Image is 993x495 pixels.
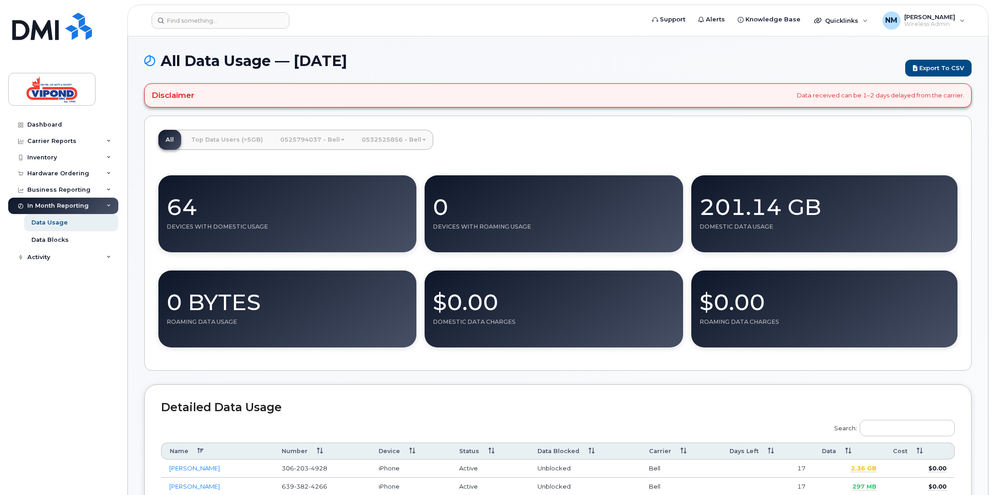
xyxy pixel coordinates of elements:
[451,459,529,478] td: Active
[370,443,451,459] th: Device: activate to sort column ascending
[309,483,327,490] span: 4266
[158,130,181,150] a: All
[167,184,408,223] div: 64
[184,130,270,150] a: Top Data Users (>5GB)
[851,464,876,472] span: 2.36 GB
[721,459,814,478] td: 17
[529,459,641,478] td: Unblocked
[433,184,674,223] div: 0
[699,184,949,223] div: 201.14 GB
[161,443,274,459] th: Name: activate to sort column descending
[294,464,309,472] span: 203
[905,60,972,77] a: Export to CSV
[699,223,949,230] div: Domestic Data Usage
[641,459,721,478] td: Bell
[370,459,451,478] td: iPhone
[699,318,949,326] div: Roaming Data Charges
[167,223,408,230] div: Devices With Domestic Usage
[433,318,674,326] div: Domestic Data Charges
[167,318,408,326] div: Roaming Data Usage
[928,464,947,472] span: $0.00
[928,483,947,490] span: $0.00
[852,483,876,490] span: 297 MB
[814,443,885,459] th: Data: activate to sort column ascending
[451,443,529,459] th: Status: activate to sort column ascending
[294,483,309,490] span: 382
[144,53,901,69] h1: All Data Usage — [DATE]
[433,223,674,230] div: Devices With Roaming Usage
[167,279,408,318] div: 0 Bytes
[144,83,972,107] div: Data received can be 1–2 days delayed from the carrier.
[529,443,641,459] th: Data Blocked: activate to sort column ascending
[309,464,327,472] span: 4928
[152,91,194,100] h4: Disclaimer
[274,443,370,459] th: Number: activate to sort column ascending
[641,443,721,459] th: Carrier: activate to sort column ascending
[282,464,327,472] span: 306
[721,443,814,459] th: Days Left: activate to sort column ascending
[885,443,955,459] th: Cost: activate to sort column ascending
[282,483,327,490] span: 639
[433,279,674,318] div: $0.00
[169,464,220,472] a: [PERSON_NAME]
[828,414,955,439] label: Search:
[169,483,220,490] a: [PERSON_NAME]
[860,420,955,436] input: Search:
[161,401,955,414] h2: Detailed Data Usage
[273,130,352,150] a: 0525794037 - Bell
[699,279,949,318] div: $0.00
[355,130,433,150] a: 0532525856 - Bell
